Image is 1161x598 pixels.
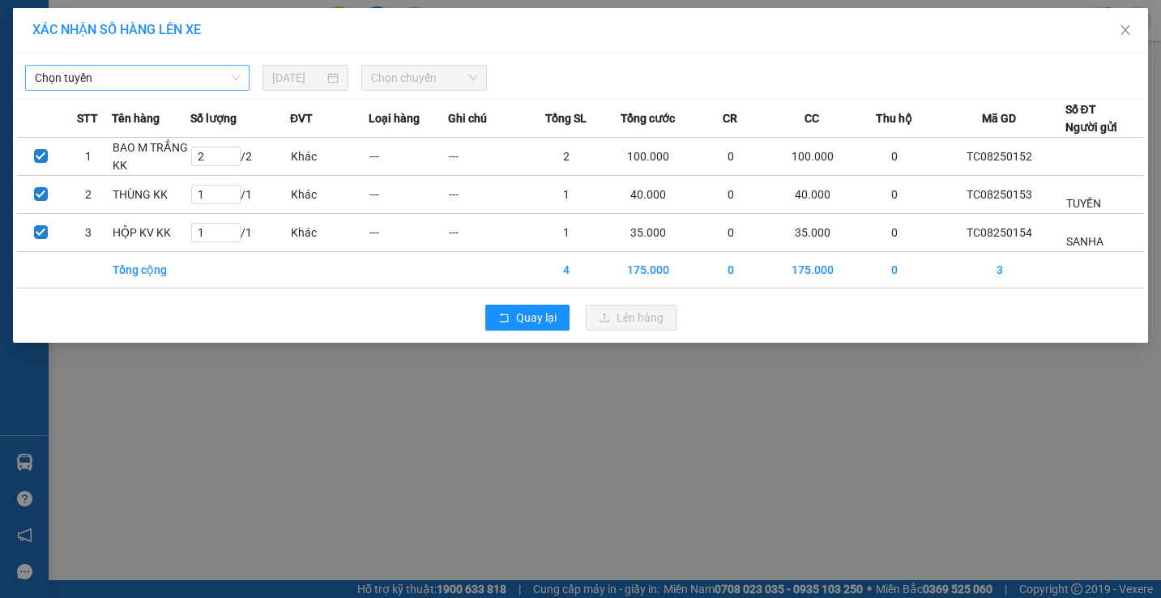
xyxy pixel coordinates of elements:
[32,22,201,37] span: XÁC NHẬN SỐ HÀNG LÊN XE
[35,66,240,90] span: Chọn tuyến
[190,109,237,127] span: Số lượng
[448,214,527,252] td: ---
[485,305,570,331] button: rollbackQuay lại
[691,214,770,252] td: 0
[545,109,587,127] span: Tổng SL
[112,176,190,214] td: THÙNG KK
[112,138,190,176] td: BAO M TRẮNG KK
[527,252,605,288] td: 4
[934,176,1065,214] td: TC08250153
[64,138,111,176] td: 1
[1119,23,1132,36] span: close
[770,176,855,214] td: 40.000
[606,214,691,252] td: 35.000
[112,109,160,127] span: Tên hàng
[516,309,557,327] span: Quay lại
[691,138,770,176] td: 0
[448,109,487,127] span: Ghi chú
[290,109,313,127] span: ĐVT
[723,109,737,127] span: CR
[855,252,933,288] td: 0
[934,138,1065,176] td: TC08250152
[272,69,324,87] input: 13/08/2025
[982,109,1016,127] span: Mã GD
[498,312,510,325] span: rollback
[606,176,691,214] td: 40.000
[369,214,447,252] td: ---
[369,138,447,176] td: ---
[934,214,1065,252] td: TC08250154
[586,305,677,331] button: uploadLên hàng
[527,138,605,176] td: 2
[855,138,933,176] td: 0
[190,138,290,176] td: / 2
[1065,100,1117,136] div: Số ĐT Người gửi
[77,109,98,127] span: STT
[64,176,111,214] td: 2
[1066,235,1103,248] span: SANHA
[527,214,605,252] td: 1
[606,252,691,288] td: 175.000
[448,138,527,176] td: ---
[190,214,290,252] td: / 1
[448,176,527,214] td: ---
[290,138,369,176] td: Khác
[770,214,855,252] td: 35.000
[369,176,447,214] td: ---
[112,214,190,252] td: HỘP KV KK
[371,66,477,90] span: Chọn chuyến
[770,252,855,288] td: 175.000
[1103,8,1148,53] button: Close
[876,109,912,127] span: Thu hộ
[64,214,111,252] td: 3
[290,176,369,214] td: Khác
[190,176,290,214] td: / 1
[805,109,819,127] span: CC
[934,252,1065,288] td: 3
[770,138,855,176] td: 100.000
[606,138,691,176] td: 100.000
[691,252,770,288] td: 0
[691,176,770,214] td: 0
[112,252,190,288] td: Tổng cộng
[1066,197,1101,210] span: TUYỀN
[290,214,369,252] td: Khác
[855,176,933,214] td: 0
[369,109,420,127] span: Loại hàng
[855,214,933,252] td: 0
[527,176,605,214] td: 1
[621,109,675,127] span: Tổng cước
